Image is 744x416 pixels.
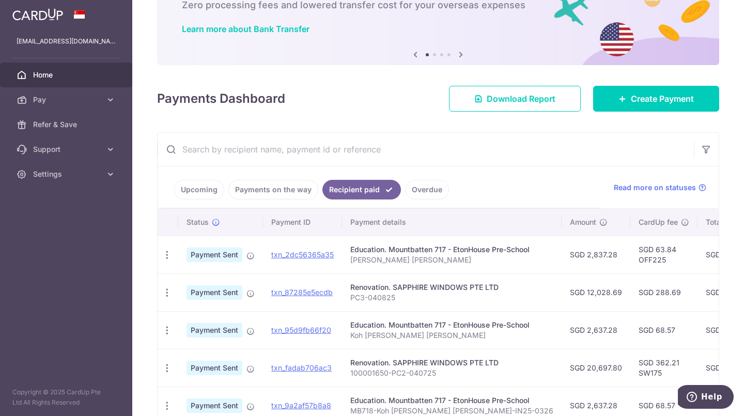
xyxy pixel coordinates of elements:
[33,144,101,155] span: Support
[562,236,630,273] td: SGD 2,837.28
[630,349,698,387] td: SGD 362.21 SW175
[350,368,553,378] p: 100001650-PC2-040725
[187,248,242,262] span: Payment Sent
[187,398,242,413] span: Payment Sent
[182,24,309,34] a: Learn more about Bank Transfer
[271,363,332,372] a: txn_fadab706ac3
[562,273,630,311] td: SGD 12,028.69
[228,180,318,199] a: Payments on the way
[174,180,224,199] a: Upcoming
[487,93,555,105] span: Download Report
[33,95,101,105] span: Pay
[562,349,630,387] td: SGD 20,697.80
[33,169,101,179] span: Settings
[187,323,242,337] span: Payment Sent
[187,361,242,375] span: Payment Sent
[263,209,342,236] th: Payment ID
[322,180,401,199] a: Recipient paid
[614,182,706,193] a: Read more on statuses
[631,93,694,105] span: Create Payment
[630,236,698,273] td: SGD 63.84 OFF225
[562,311,630,349] td: SGD 2,637.28
[158,133,694,166] input: Search by recipient name, payment id or reference
[271,401,331,410] a: txn_9a2af57b8a8
[350,406,553,416] p: MB718-Koh [PERSON_NAME] [PERSON_NAME]-IN25-0326
[350,330,553,341] p: Koh [PERSON_NAME] [PERSON_NAME]
[157,89,285,108] h4: Payments Dashboard
[350,255,553,265] p: [PERSON_NAME] [PERSON_NAME]
[271,326,331,334] a: txn_95d9fb66f20
[630,311,698,349] td: SGD 68.57
[271,288,333,297] a: txn_87285e5ecdb
[350,358,553,368] div: Renovation. SAPPHIRE WINDOWS PTE LTD
[187,217,209,227] span: Status
[350,292,553,303] p: PC3-040825
[33,119,101,130] span: Refer & Save
[350,282,553,292] div: Renovation. SAPPHIRE WINDOWS PTE LTD
[405,180,449,199] a: Overdue
[593,86,719,112] a: Create Payment
[271,250,334,259] a: txn_2dc56365a35
[614,182,696,193] span: Read more on statuses
[33,70,101,80] span: Home
[449,86,581,112] a: Download Report
[639,217,678,227] span: CardUp fee
[630,273,698,311] td: SGD 288.69
[570,217,596,227] span: Amount
[12,8,63,21] img: CardUp
[678,385,734,411] iframe: Opens a widget where you can find more information
[17,36,116,47] p: [EMAIL_ADDRESS][DOMAIN_NAME]
[342,209,562,236] th: Payment details
[350,320,553,330] div: Education. Mountbatten 717 - EtonHouse Pre-School
[350,395,553,406] div: Education. Mountbatten 717 - EtonHouse Pre-School
[187,285,242,300] span: Payment Sent
[350,244,553,255] div: Education. Mountbatten 717 - EtonHouse Pre-School
[706,217,740,227] span: Total amt.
